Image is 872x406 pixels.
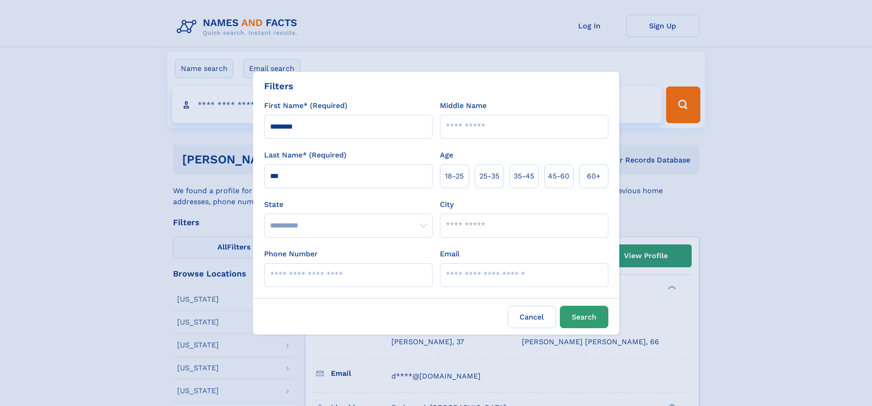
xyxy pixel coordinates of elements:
[264,150,347,161] label: Last Name* (Required)
[548,171,569,182] span: 45‑60
[440,199,454,210] label: City
[587,171,601,182] span: 60+
[479,171,499,182] span: 25‑35
[508,306,556,328] label: Cancel
[440,249,460,260] label: Email
[445,171,464,182] span: 18‑25
[440,150,453,161] label: Age
[514,171,534,182] span: 35‑45
[264,79,293,93] div: Filters
[440,100,487,111] label: Middle Name
[560,306,608,328] button: Search
[264,199,433,210] label: State
[264,100,347,111] label: First Name* (Required)
[264,249,318,260] label: Phone Number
